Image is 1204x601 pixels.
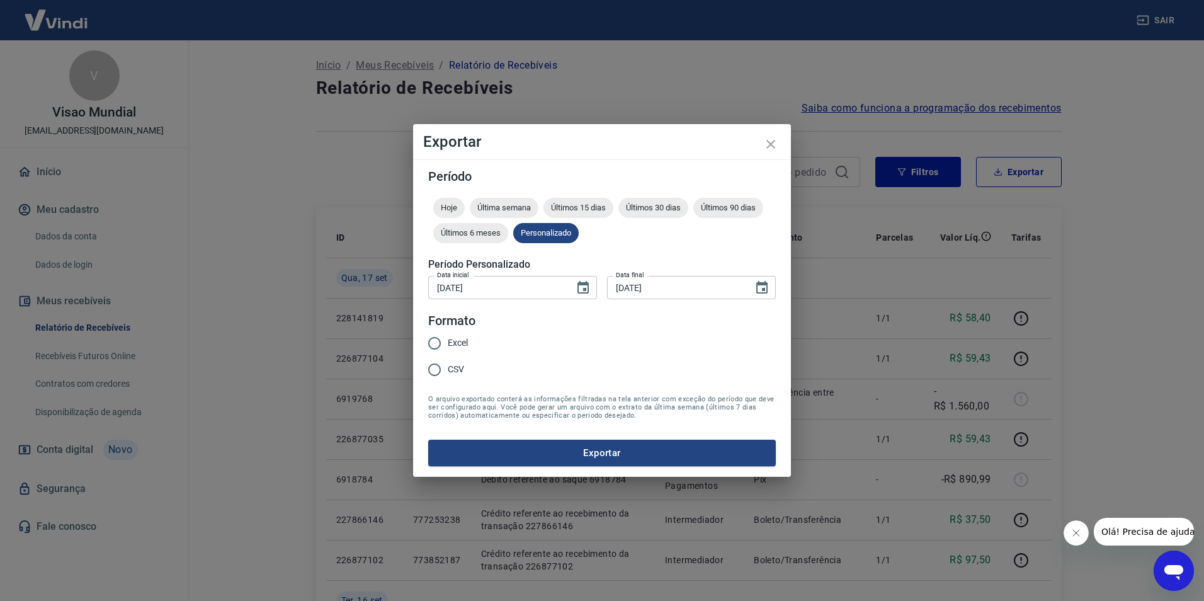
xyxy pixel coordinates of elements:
[433,203,465,212] span: Hoje
[470,203,538,212] span: Última semana
[448,336,468,350] span: Excel
[423,134,781,149] h4: Exportar
[428,258,776,271] h5: Período Personalizado
[8,9,106,19] span: Olá! Precisa de ajuda?
[513,228,579,238] span: Personalizado
[433,223,508,243] div: Últimos 6 meses
[428,312,475,330] legend: Formato
[571,275,596,300] button: Choose date, selected date is 1 de set de 2025
[428,440,776,466] button: Exportar
[749,275,775,300] button: Choose date, selected date is 17 de set de 2025
[428,170,776,183] h5: Período
[1154,551,1194,591] iframe: Botão para abrir a janela de mensagens
[470,198,538,218] div: Última semana
[428,395,776,420] span: O arquivo exportado conterá as informações filtradas na tela anterior com exceção do período que ...
[433,228,508,238] span: Últimos 6 meses
[616,270,644,280] label: Data final
[756,129,786,159] button: close
[1064,520,1089,546] iframe: Fechar mensagem
[693,203,763,212] span: Últimos 90 dias
[607,276,744,299] input: DD/MM/YYYY
[543,203,613,212] span: Últimos 15 dias
[448,363,464,376] span: CSV
[543,198,613,218] div: Últimos 15 dias
[513,223,579,243] div: Personalizado
[1094,518,1194,546] iframe: Mensagem da empresa
[428,276,565,299] input: DD/MM/YYYY
[437,270,469,280] label: Data inicial
[618,203,688,212] span: Últimos 30 dias
[433,198,465,218] div: Hoje
[618,198,688,218] div: Últimos 30 dias
[693,198,763,218] div: Últimos 90 dias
